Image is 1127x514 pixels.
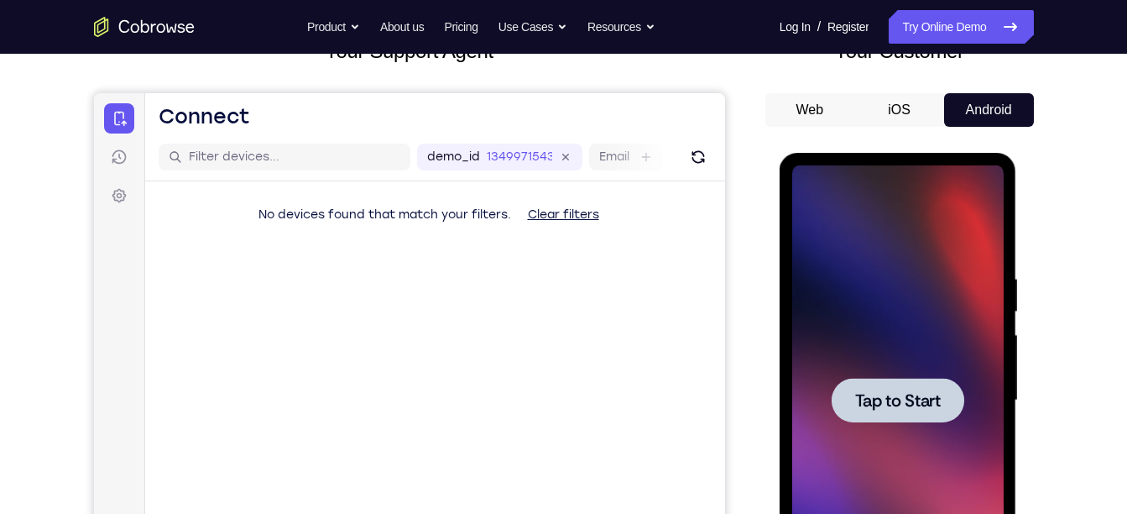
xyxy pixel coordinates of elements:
button: Use Cases [498,10,567,44]
button: Resources [587,10,655,44]
a: Log In [780,10,811,44]
span: Tap to Start [76,239,161,256]
span: / [817,17,821,37]
span: No devices found that match your filters. [164,114,417,128]
button: Android [944,93,1034,127]
a: Try Online Demo [889,10,1033,44]
a: Pricing [444,10,477,44]
a: Go to the home page [94,17,195,37]
button: Web [765,93,855,127]
a: Register [827,10,869,44]
button: iOS [854,93,944,127]
button: Clear filters [420,105,519,139]
button: Tap to Start [52,225,185,270]
a: About us [380,10,424,44]
button: Product [307,10,360,44]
